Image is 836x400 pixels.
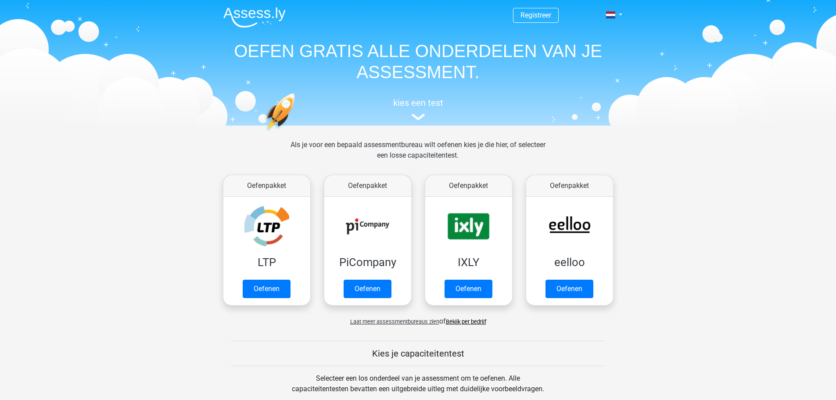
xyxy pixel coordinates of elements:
[216,97,620,121] a: kies een test
[216,40,620,83] h1: OEFEN GRATIS ALLE ONDERDELEN VAN JE ASSESSMENT.
[216,309,620,327] div: of
[344,280,391,298] a: Oefenen
[520,11,551,19] a: Registreer
[243,280,291,298] a: Oefenen
[445,280,492,298] a: Oefenen
[216,97,620,108] h5: kies een test
[265,93,329,173] img: oefenen
[412,114,425,120] img: assessment
[231,348,606,359] h5: Kies je capaciteitentest
[446,318,486,325] a: Bekijk per bedrijf
[223,7,286,28] img: Assessly
[283,140,553,171] div: Als je voor een bepaald assessmentbureau wilt oefenen kies je die hier, of selecteer een losse ca...
[545,280,593,298] a: Oefenen
[350,318,439,325] span: Laat meer assessmentbureaus zien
